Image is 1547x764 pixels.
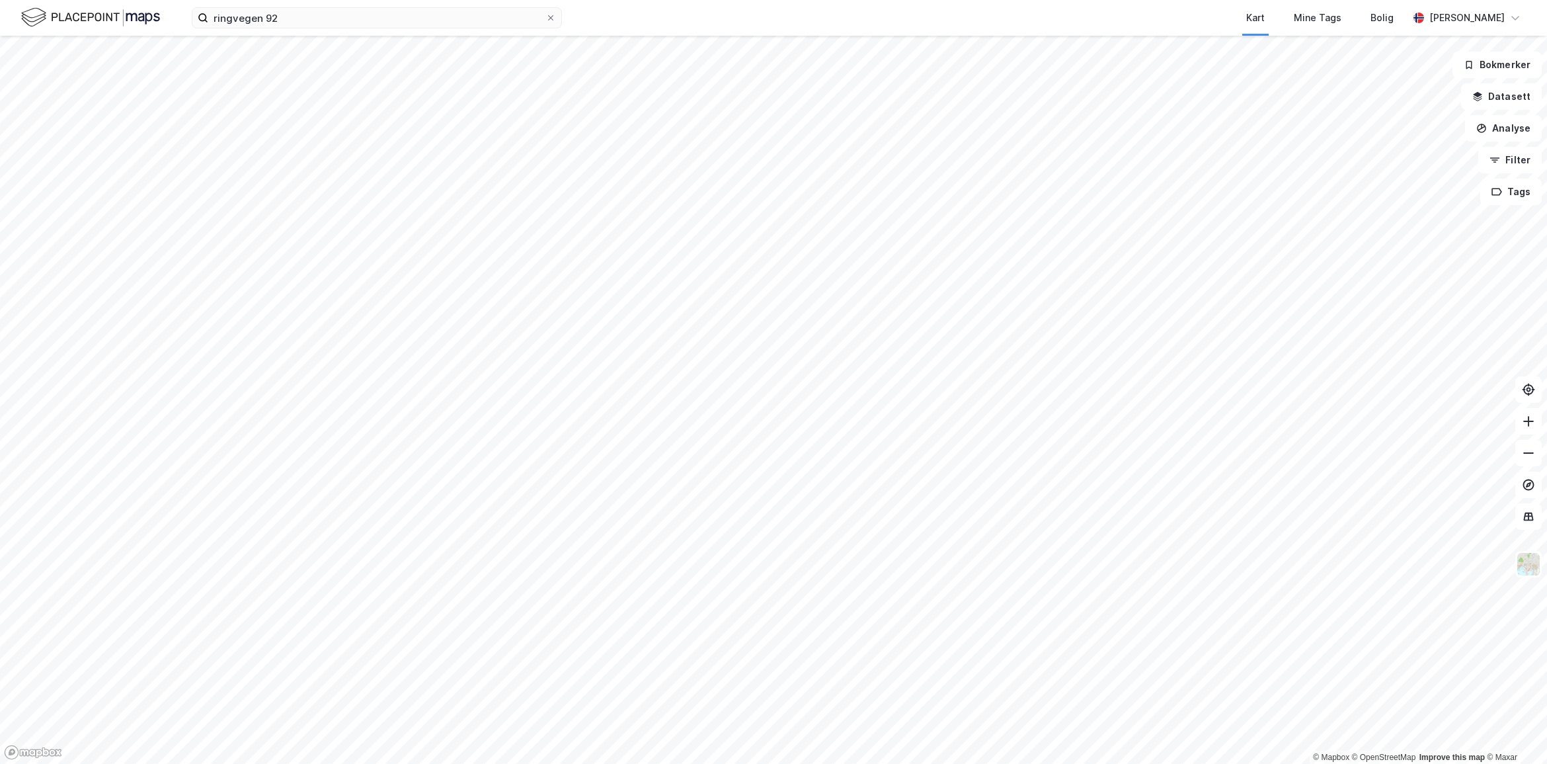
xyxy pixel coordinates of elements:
[21,6,160,29] img: logo.f888ab2527a4732fd821a326f86c7f29.svg
[1481,700,1547,764] iframe: Chat Widget
[1370,10,1394,26] div: Bolig
[1516,552,1541,577] img: Z
[1478,147,1542,173] button: Filter
[1246,10,1265,26] div: Kart
[1480,179,1542,205] button: Tags
[208,8,545,28] input: Søk på adresse, matrikkel, gårdeiere, leietakere eller personer
[1461,83,1542,110] button: Datasett
[1481,700,1547,764] div: Kontrollprogram for chat
[1465,115,1542,142] button: Analyse
[1419,753,1485,762] a: Improve this map
[4,745,62,760] a: Mapbox homepage
[1294,10,1341,26] div: Mine Tags
[1313,753,1349,762] a: Mapbox
[1352,753,1416,762] a: OpenStreetMap
[1429,10,1505,26] div: [PERSON_NAME]
[1452,52,1542,78] button: Bokmerker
